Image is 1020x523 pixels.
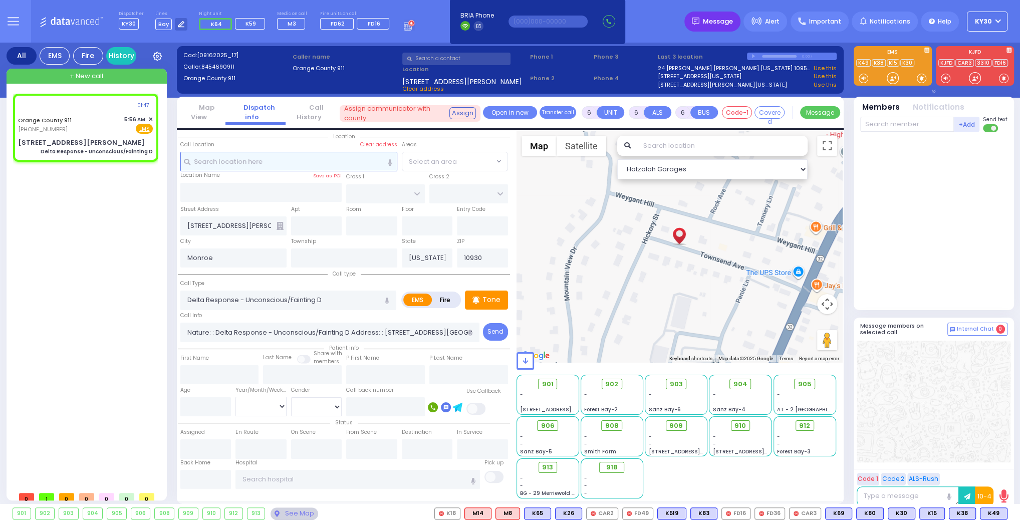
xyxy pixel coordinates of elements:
span: 0 [139,493,154,500]
span: 905 [798,379,812,389]
label: ZIP [457,237,464,245]
span: Call type [328,270,361,278]
label: From Scene [346,428,377,436]
label: Last 3 location [658,53,747,61]
a: Open in new page [483,106,537,119]
span: 910 [734,421,746,431]
img: message.svg [692,18,699,25]
div: FD16 [721,507,750,519]
div: BLS [856,507,884,519]
label: Township [291,237,316,245]
label: Location Name [180,171,220,179]
label: Lines [155,11,188,17]
span: K59 [245,20,256,28]
label: Orange County 911 [183,74,290,83]
span: Other building occupants [277,222,284,230]
button: +Add [954,117,980,132]
label: Last Name [263,354,292,362]
span: AT - 2 [GEOGRAPHIC_DATA] [777,406,851,413]
span: Phone 1 [530,53,591,61]
a: Dispatch info [236,103,275,122]
span: FD16 [368,20,380,28]
span: Forest Bay-3 [777,448,811,455]
span: Status [330,419,358,426]
span: 906 [541,421,555,431]
label: Cross 1 [346,173,364,181]
span: 908 [605,421,619,431]
div: BLS [888,507,915,519]
span: 913 [542,462,553,472]
div: Fire [73,47,103,65]
span: 0 [99,493,114,500]
div: BLS [524,507,551,519]
div: BLS [949,507,976,519]
a: KJFD [938,59,954,67]
div: - [584,482,639,489]
span: 0 [79,493,94,500]
label: P Last Name [429,354,462,362]
div: K18 [434,507,460,519]
a: Use this [814,72,837,81]
button: Send [483,323,508,341]
a: Use this [814,81,837,89]
span: - [777,433,780,440]
label: EMS [854,50,932,57]
a: 24 [PERSON_NAME] [PERSON_NAME] [US_STATE] 10950 [658,64,811,73]
label: Medic on call [277,11,309,17]
div: FD36 [754,507,785,519]
span: [STREET_ADDRESS][PERSON_NAME] [649,448,743,455]
span: 909 [669,421,683,431]
span: - [713,398,716,406]
div: ALS KJ [495,507,520,519]
div: 903 [59,508,78,519]
div: K49 [980,507,1007,519]
button: Toggle fullscreen view [817,136,837,156]
span: 903 [670,379,683,389]
div: 908 [155,508,174,519]
div: K30 [888,507,915,519]
a: K15 [887,59,899,67]
button: 10-4 [975,486,993,506]
span: - [520,482,523,489]
span: Smith Farm [584,448,616,455]
button: Code-1 [722,106,752,119]
div: [STREET_ADDRESS][PERSON_NAME] [18,138,145,148]
button: KY30 [967,12,1007,32]
span: Help [938,17,951,26]
img: red-radio-icon.svg [726,511,731,516]
button: Assign [449,107,476,119]
label: Assigned [180,428,205,436]
label: Fire units on call [320,11,393,17]
span: Send text [983,116,1007,123]
div: All [7,47,37,65]
button: BUS [690,106,718,119]
span: 0 [59,493,74,500]
img: red-radio-icon.svg [794,511,799,516]
a: K30 [900,59,914,67]
label: Cross 2 [429,173,449,181]
span: [STREET_ADDRESS][PERSON_NAME] [713,448,808,455]
button: Covered [754,106,785,119]
label: Apt [291,205,300,213]
label: Street Address [180,205,219,213]
button: Drag Pegman onto the map to open Street View [817,330,837,350]
span: Phone 4 [594,74,654,83]
span: Sanz Bay-6 [649,406,681,413]
span: 0 [19,493,34,500]
label: Orange County 911 [293,64,399,73]
button: UNIT [597,106,624,119]
div: Year/Month/Week/Day [235,386,287,394]
label: Gender [291,386,310,394]
span: 904 [733,379,747,389]
span: 901 [542,379,554,389]
button: Message [800,106,840,119]
span: Message [703,17,733,27]
span: 1 [39,493,54,500]
label: Areas [402,141,417,149]
span: BG - 29 Merriewold S. [520,489,576,497]
span: - [584,391,587,398]
span: - [520,433,523,440]
label: Floor [402,205,414,213]
span: - [520,474,523,482]
div: CAR2 [586,507,618,519]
